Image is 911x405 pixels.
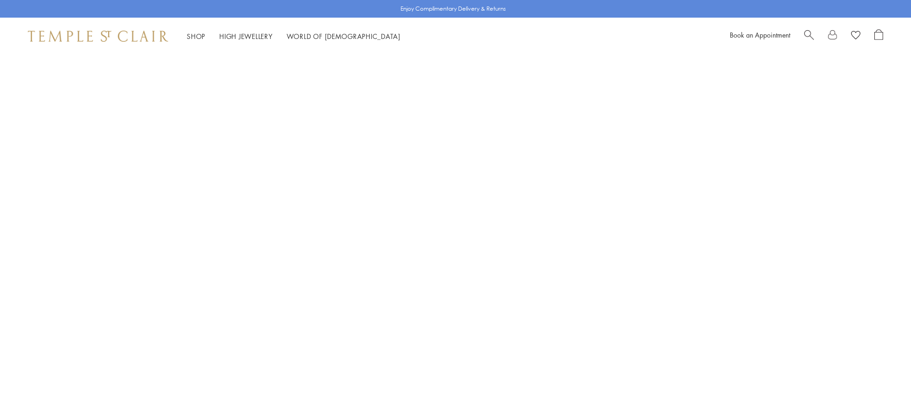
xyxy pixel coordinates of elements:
[730,30,790,39] a: Book an Appointment
[187,32,205,41] a: ShopShop
[804,29,814,43] a: Search
[874,29,883,43] a: Open Shopping Bag
[187,31,400,42] nav: Main navigation
[28,31,168,42] img: Temple St. Clair
[851,29,860,43] a: View Wishlist
[219,32,273,41] a: High JewelleryHigh Jewellery
[400,4,506,13] p: Enjoy Complimentary Delivery & Returns
[287,32,400,41] a: World of [DEMOGRAPHIC_DATA]World of [DEMOGRAPHIC_DATA]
